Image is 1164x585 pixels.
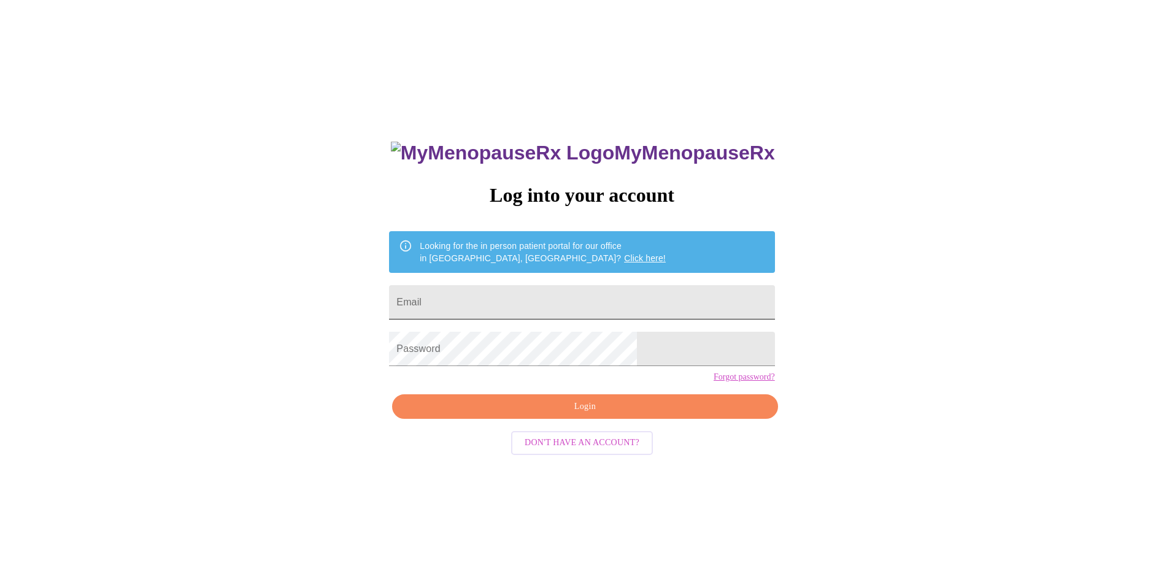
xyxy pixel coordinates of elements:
a: Don't have an account? [508,437,656,447]
span: Don't have an account? [525,435,639,451]
button: Login [392,394,777,419]
a: Click here! [624,253,666,263]
h3: Log into your account [389,184,774,207]
div: Looking for the in person patient portal for our office in [GEOGRAPHIC_DATA], [GEOGRAPHIC_DATA]? [420,235,666,269]
a: Forgot password? [714,372,775,382]
img: MyMenopauseRx Logo [391,142,614,164]
h3: MyMenopauseRx [391,142,775,164]
button: Don't have an account? [511,431,653,455]
span: Login [406,399,763,415]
